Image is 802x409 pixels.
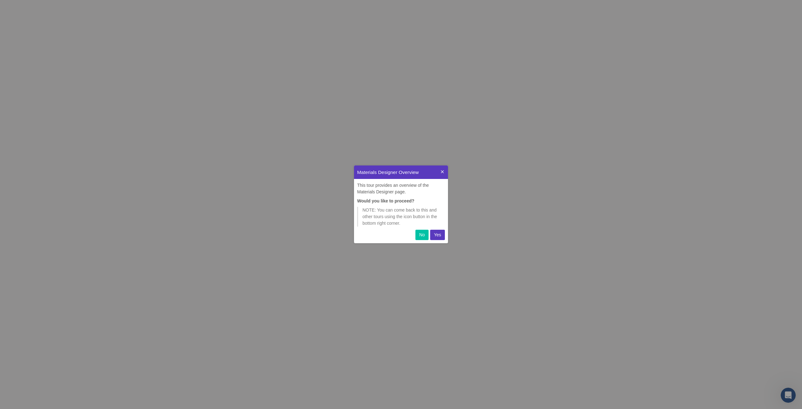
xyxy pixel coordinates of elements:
button: ツアーを始める [13,106,112,118]
div: クローズ [108,10,119,21]
p: This tour provides an overview of the Materials Designer page. [357,182,445,195]
a: より [70,122,79,127]
p: Materials Designer Overview [357,169,437,176]
button: Quit Tour [437,165,448,179]
p: No [419,232,425,238]
p: Yes [434,232,441,238]
p: お困りですか？ [13,55,113,66]
font: ホーム [25,211,38,216]
font: サポート [12,4,31,10]
div: 会話を始める明日から対応を開始します [6,74,119,97]
button: Yes [430,230,445,240]
p: こんにちは 👋 [13,45,113,55]
img: Timurのプロフィール画像 [85,10,98,23]
strong: Would you like to proceed? [357,198,414,203]
button: No [415,230,429,240]
button: メッセージ [63,196,125,221]
img: ロゴ [13,12,53,22]
p: NOTE: You can come back to this and other tours using the icon button in the bottom right corner. [362,207,440,227]
font: メッセージ [83,211,105,216]
font: ツアーを始める [47,110,78,115]
div: 明日から対応を開始します [13,86,105,92]
div: 会話を始める [13,79,105,86]
font: ⚡HelpHero [47,122,70,127]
